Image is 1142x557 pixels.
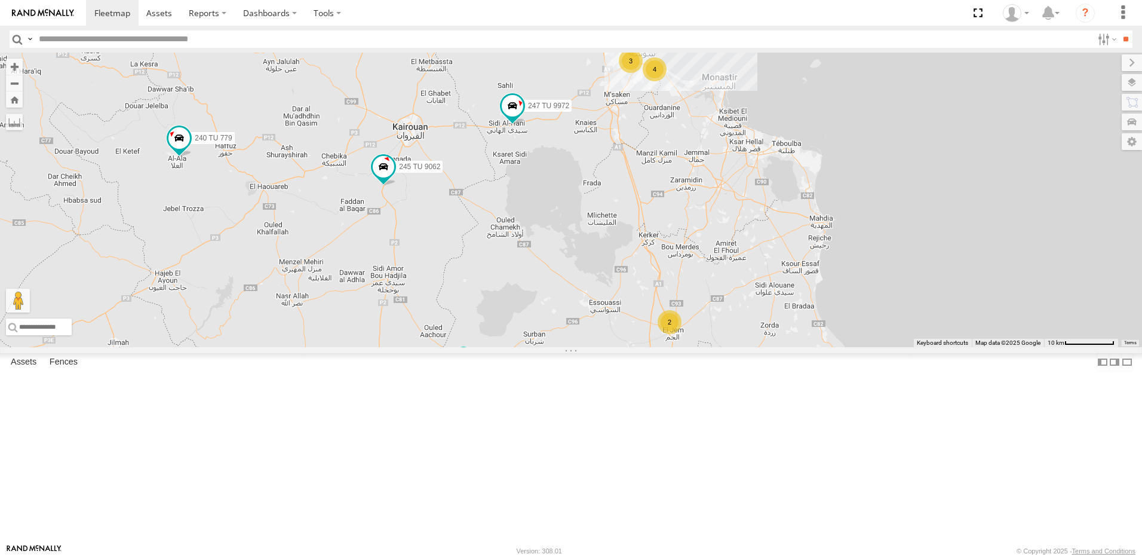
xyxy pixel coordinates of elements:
[6,91,23,108] button: Zoom Home
[6,75,23,91] button: Zoom out
[12,9,74,17] img: rand-logo.svg
[517,547,562,555] div: Version: 308.01
[1076,4,1095,23] i: ?
[44,354,84,371] label: Fences
[5,354,42,371] label: Assets
[1097,353,1109,371] label: Dock Summary Table to the Left
[1122,133,1142,150] label: Map Settings
[658,310,681,334] div: 2
[1048,339,1064,346] span: 10 km
[195,133,232,142] span: 240 TU 779
[1044,339,1118,347] button: Map Scale: 10 km per 80 pixels
[6,289,30,313] button: Drag Pegman onto the map to open Street View
[6,59,23,75] button: Zoom in
[1121,353,1133,371] label: Hide Summary Table
[999,4,1033,22] div: Nejah Benkhalifa
[917,339,968,347] button: Keyboard shortcuts
[1124,341,1137,345] a: Terms (opens in new tab)
[1017,547,1135,555] div: © Copyright 2025 -
[1072,547,1135,555] a: Terms and Conditions
[1109,353,1120,371] label: Dock Summary Table to the Right
[643,57,667,81] div: 4
[399,163,440,171] span: 245 TU 9062
[1093,30,1119,48] label: Search Filter Options
[7,545,62,557] a: Visit our Website
[6,114,23,130] label: Measure
[528,102,569,110] span: 247 TU 9972
[25,30,35,48] label: Search Query
[975,339,1040,346] span: Map data ©2025 Google
[619,49,643,73] div: 3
